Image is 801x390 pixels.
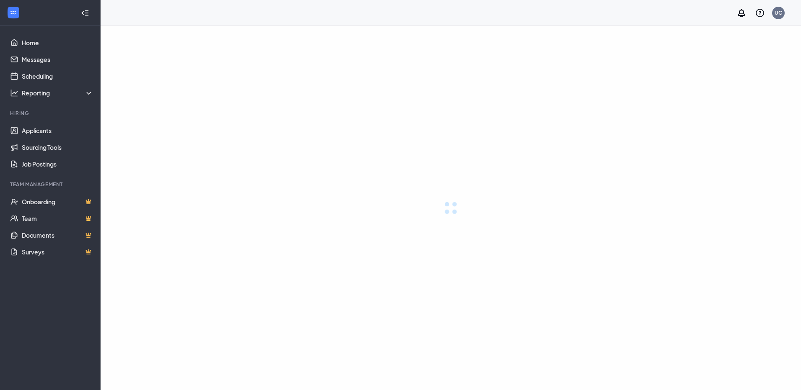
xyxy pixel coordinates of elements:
[22,210,93,227] a: TeamCrown
[22,122,93,139] a: Applicants
[775,9,782,16] div: UC
[22,244,93,260] a: SurveysCrown
[81,9,89,17] svg: Collapse
[10,181,92,188] div: Team Management
[22,193,93,210] a: OnboardingCrown
[22,156,93,172] a: Job Postings
[9,8,18,17] svg: WorkstreamLogo
[10,89,18,97] svg: Analysis
[22,34,93,51] a: Home
[22,89,94,97] div: Reporting
[22,51,93,68] a: Messages
[22,68,93,85] a: Scheduling
[10,110,92,117] div: Hiring
[22,139,93,156] a: Sourcing Tools
[755,8,765,18] svg: QuestionInfo
[736,8,747,18] svg: Notifications
[22,227,93,244] a: DocumentsCrown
